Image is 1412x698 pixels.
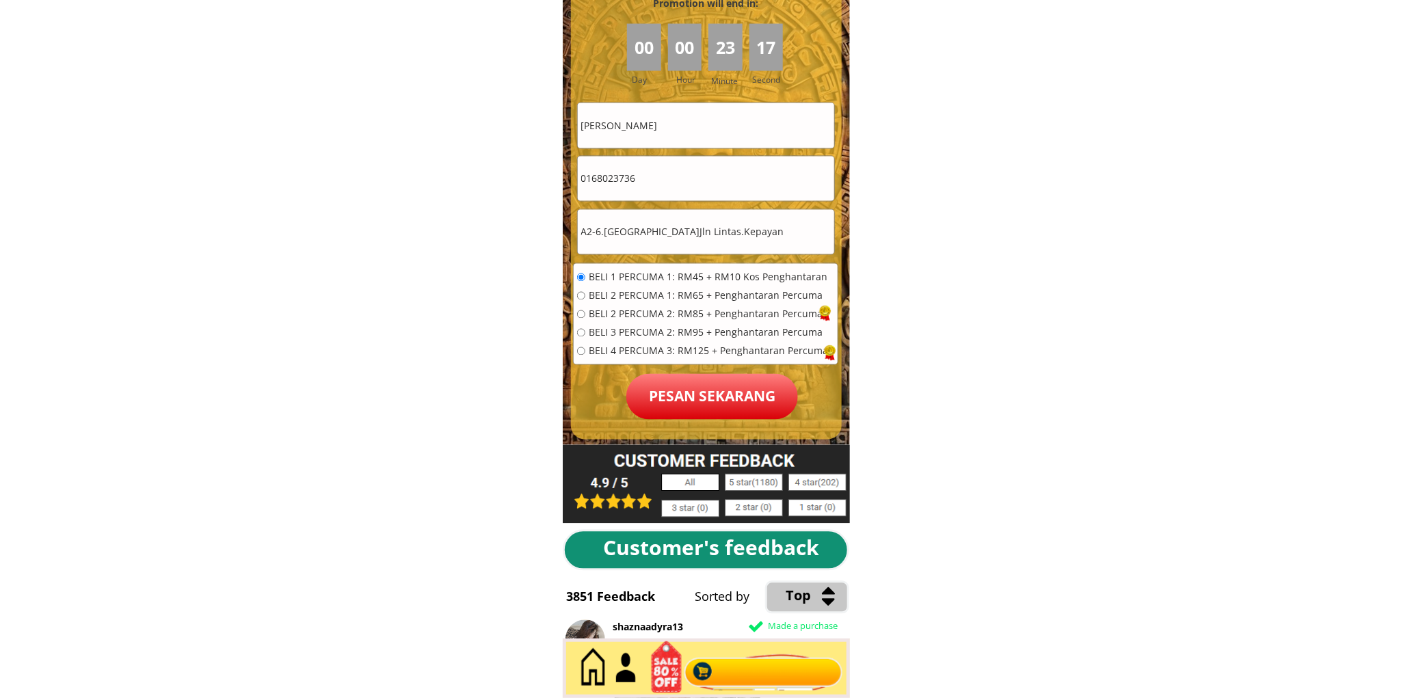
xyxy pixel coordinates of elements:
[753,73,786,86] h3: Second
[578,210,834,254] input: Alamat
[578,103,834,148] input: Nama
[613,620,933,635] div: shaznaadyra13
[589,328,828,338] span: BELI 3 PERCUMA 2: RM95 + Penghantaran Percuma
[589,273,828,282] span: BELI 1 PERCUMA 1: RM45 + RM10 Kos Penghantaran
[567,587,675,607] div: 3851 Feedback
[589,310,828,319] span: BELI 2 PERCUMA 2: RM85 + Penghantaran Percuma
[695,587,1016,607] div: Sorted by
[769,619,914,634] div: Made a purchase
[786,585,909,607] div: Top
[589,291,828,301] span: BELI 2 PERCUMA 1: RM65 + Penghantaran Percuma
[589,347,828,356] span: BELI 4 PERCUMA 3: RM125 + Penghantaran Percuma
[578,157,834,201] input: Telefon
[626,374,798,420] p: Pesan sekarang
[676,73,705,86] h3: Hour
[603,532,830,565] div: Customer's feedback
[632,73,666,86] h3: Day
[711,75,741,88] h3: Minute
